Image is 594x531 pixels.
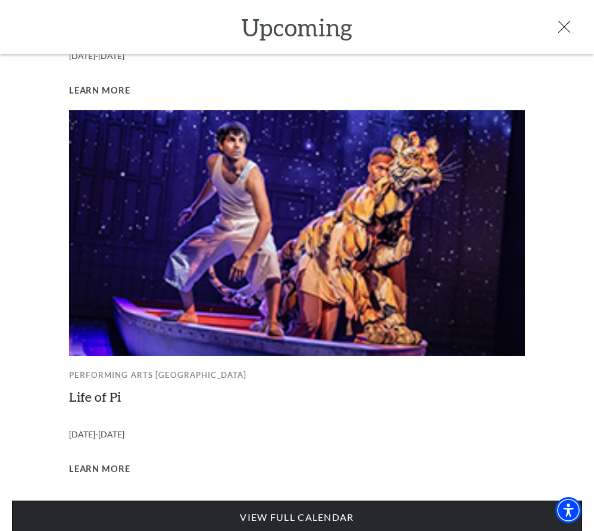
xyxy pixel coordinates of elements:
p: [DATE]-[DATE] [69,42,525,70]
p: [DATE]-[DATE] [69,421,525,449]
img: lop-meganav-279x150.jpg [69,110,525,356]
a: Learn More Alice's Adventures in Wonderland [69,83,130,98]
span: Learn More [69,462,130,477]
a: Learn More Life of Pi [69,462,130,477]
p: Performing Arts [GEOGRAPHIC_DATA] [69,362,525,388]
div: Accessibility Menu [555,497,582,523]
a: Life of Pi [69,389,121,405]
span: Learn More [69,83,130,98]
